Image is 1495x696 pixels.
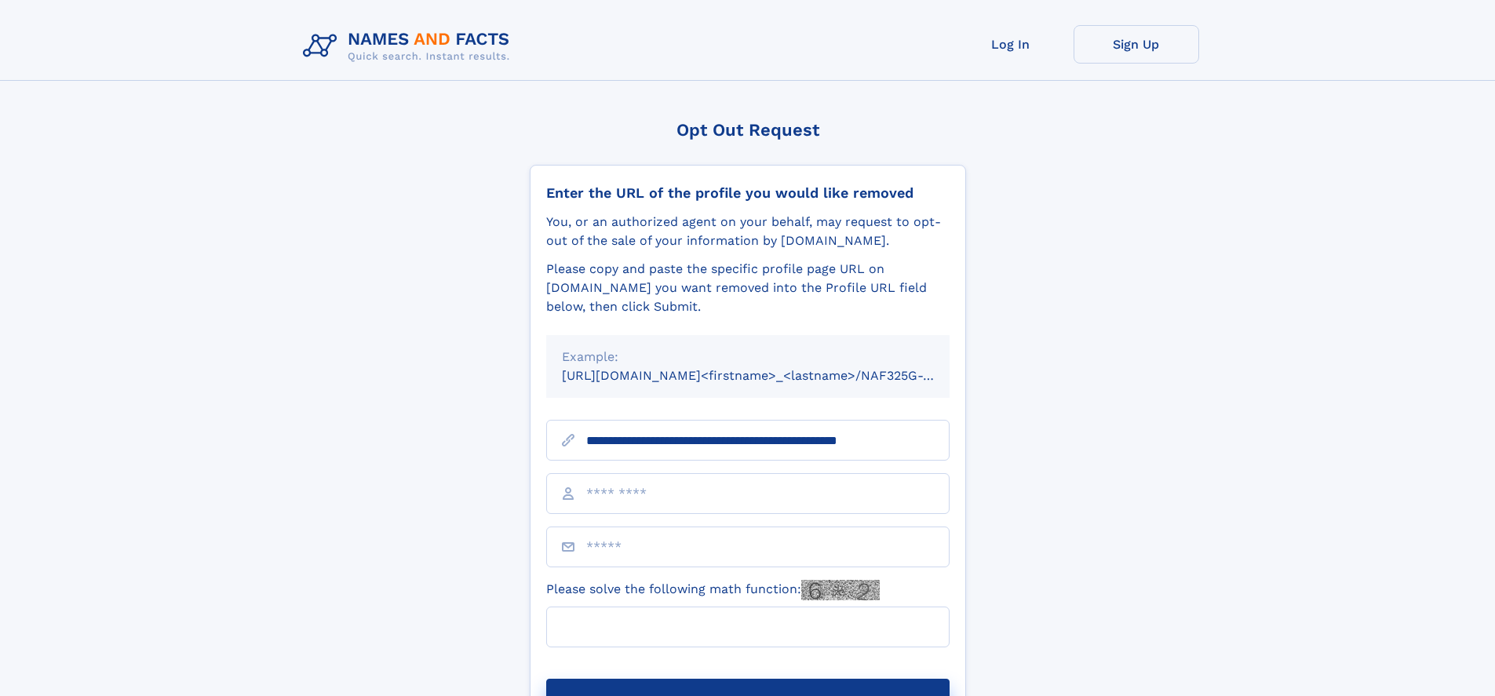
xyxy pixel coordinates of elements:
[1074,25,1199,64] a: Sign Up
[546,580,880,600] label: Please solve the following math function:
[562,348,934,366] div: Example:
[546,260,950,316] div: Please copy and paste the specific profile page URL on [DOMAIN_NAME] you want removed into the Pr...
[562,368,979,383] small: [URL][DOMAIN_NAME]<firstname>_<lastname>/NAF325G-xxxxxxxx
[546,184,950,202] div: Enter the URL of the profile you would like removed
[297,25,523,67] img: Logo Names and Facts
[948,25,1074,64] a: Log In
[530,120,966,140] div: Opt Out Request
[546,213,950,250] div: You, or an authorized agent on your behalf, may request to opt-out of the sale of your informatio...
